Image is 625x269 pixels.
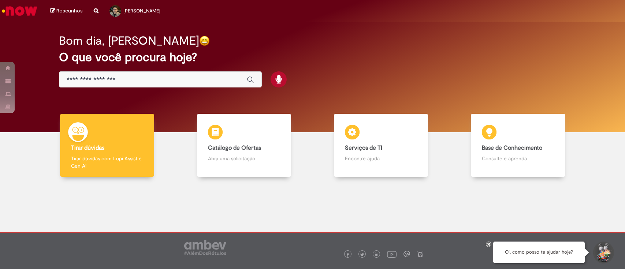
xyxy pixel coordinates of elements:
a: Rascunhos [50,8,83,15]
p: Consulte e aprenda [482,155,554,162]
b: Catálogo de Ofertas [208,144,261,152]
a: Tirar dúvidas Tirar dúvidas com Lupi Assist e Gen Ai [38,114,175,177]
img: logo_footer_workplace.png [403,251,410,257]
span: [PERSON_NAME] [123,8,160,14]
b: Serviços de TI [345,144,382,152]
img: ServiceNow [1,4,38,18]
img: happy-face.png [199,36,210,46]
span: Rascunhos [56,7,83,14]
p: Abra uma solicitação [208,155,280,162]
a: Catálogo de Ofertas Abra uma solicitação [175,114,312,177]
img: logo_footer_twitter.png [360,253,364,257]
b: Base de Conhecimento [482,144,542,152]
p: Encontre ajuda [345,155,417,162]
img: logo_footer_ambev_rotulo_gray.png [184,240,226,255]
img: logo_footer_linkedin.png [375,253,379,257]
img: logo_footer_naosei.png [417,251,424,257]
b: Tirar dúvidas [71,144,104,152]
p: Tirar dúvidas com Lupi Assist e Gen Ai [71,155,143,169]
img: logo_footer_facebook.png [346,253,350,257]
button: Iniciar Conversa de Suporte [592,242,614,264]
div: Oi, como posso te ajudar hoje? [493,242,585,263]
img: logo_footer_youtube.png [387,249,397,259]
a: Base de Conhecimento Consulte e aprenda [450,114,587,177]
a: Serviços de TI Encontre ajuda [313,114,450,177]
h2: O que você procura hoje? [59,51,566,64]
h2: Bom dia, [PERSON_NAME] [59,34,199,47]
